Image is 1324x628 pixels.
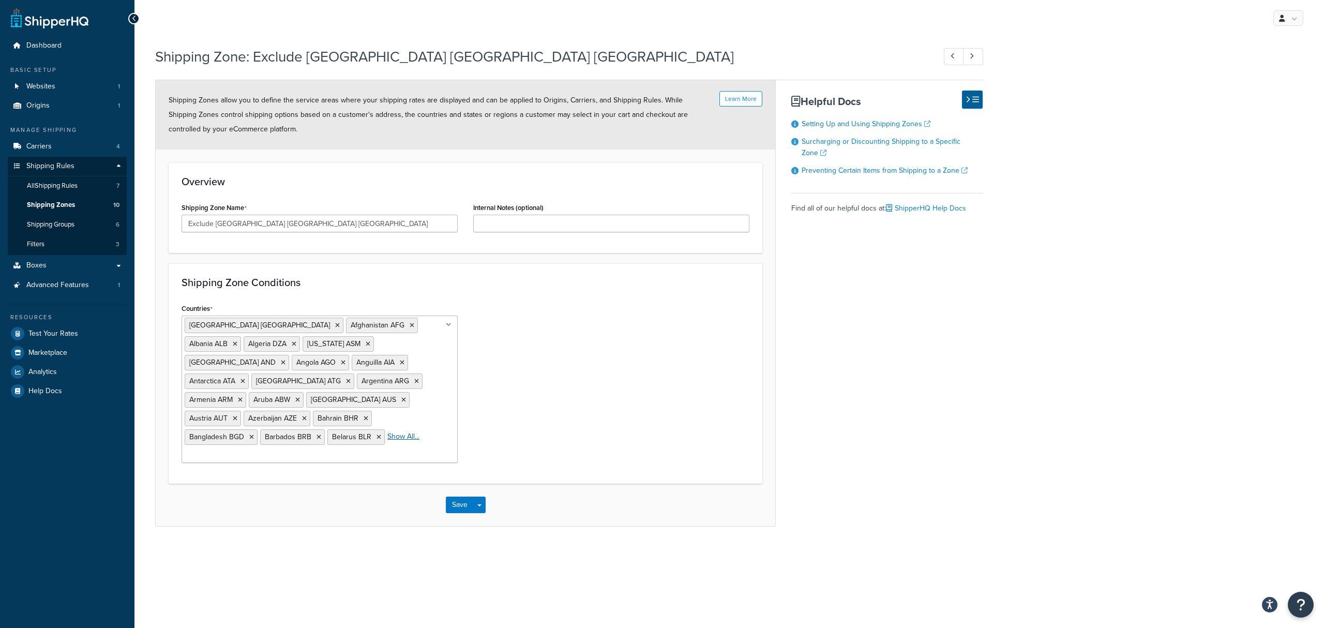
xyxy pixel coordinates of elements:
[446,497,474,513] button: Save
[182,176,749,187] h3: Overview
[8,313,127,322] div: Resources
[8,196,127,215] li: Shipping Zones
[362,376,409,386] span: Argentina ARG
[8,137,127,156] a: Carriers4
[118,281,120,290] span: 1
[27,201,75,210] span: Shipping Zones
[27,240,44,249] span: Filters
[26,41,62,50] span: Dashboard
[26,142,52,151] span: Carriers
[8,276,127,295] li: Advanced Features
[296,357,336,368] span: Angola AGO
[1288,592,1314,618] button: Open Resource Center
[189,413,228,424] span: Austria AUT
[28,349,67,357] span: Marketplace
[253,394,290,405] span: Aruba ABW
[189,431,244,442] span: Bangladesh BGD
[169,95,688,134] span: Shipping Zones allow you to define the service areas where your shipping rates are displayed and ...
[8,324,127,343] a: Test Your Rates
[8,215,127,234] a: Shipping Groups6
[8,196,127,215] a: Shipping Zones10
[791,193,983,216] div: Find all of our helpful docs at:
[351,320,404,331] span: Afghanistan AFG
[8,77,127,96] li: Websites
[118,101,120,110] span: 1
[8,36,127,55] a: Dashboard
[944,48,964,65] a: Previous Record
[307,338,360,349] span: [US_STATE] ASM
[962,91,983,109] button: Hide Help Docs
[28,387,62,396] span: Help Docs
[802,118,930,129] a: Setting Up and Using Shipping Zones
[189,394,233,405] span: Armenia ARM
[28,368,57,377] span: Analytics
[311,394,396,405] span: [GEOGRAPHIC_DATA] AUS
[113,201,119,210] span: 10
[26,261,47,270] span: Boxes
[356,357,395,368] span: Anguilla AIA
[26,162,74,171] span: Shipping Rules
[802,165,968,176] a: Preventing Certain Items from Shipping to a Zone
[8,215,127,234] li: Shipping Groups
[189,376,235,386] span: Antarctica ATA
[116,182,119,190] span: 7
[116,240,119,249] span: 3
[118,82,120,91] span: 1
[256,376,341,386] span: [GEOGRAPHIC_DATA] ATG
[26,101,50,110] span: Origins
[248,338,287,349] span: Algeria DZA
[8,363,127,381] a: Analytics
[473,204,544,212] label: Internal Notes (optional)
[802,136,960,158] a: Surcharging or Discounting Shipping to a Specific Zone
[8,382,127,400] a: Help Docs
[8,256,127,275] a: Boxes
[8,126,127,134] div: Manage Shipping
[8,157,127,255] li: Shipping Rules
[387,431,419,442] a: Show All...
[26,82,55,91] span: Websites
[8,96,127,115] li: Origins
[8,235,127,254] li: Filters
[332,431,371,442] span: Belarus BLR
[116,142,120,151] span: 4
[8,77,127,96] a: Websites1
[886,203,966,214] a: ShipperHQ Help Docs
[189,320,330,331] span: [GEOGRAPHIC_DATA] [GEOGRAPHIC_DATA]
[189,338,228,349] span: Albania ALB
[182,204,247,212] label: Shipping Zone Name
[8,66,127,74] div: Basic Setup
[182,277,749,288] h3: Shipping Zone Conditions
[116,220,119,229] span: 6
[182,305,213,313] label: Countries
[8,96,127,115] a: Origins1
[265,431,311,442] span: Barbados BRB
[26,281,89,290] span: Advanced Features
[8,176,127,196] a: AllShipping Rules7
[8,235,127,254] a: Filters3
[27,220,74,229] span: Shipping Groups
[8,137,127,156] li: Carriers
[791,96,983,107] h3: Helpful Docs
[318,413,358,424] span: Bahrain BHR
[189,357,276,368] span: [GEOGRAPHIC_DATA] AND
[719,91,762,107] button: Learn More
[8,343,127,362] a: Marketplace
[8,276,127,295] a: Advanced Features1
[963,48,983,65] a: Next Record
[27,182,78,190] span: All Shipping Rules
[8,157,127,176] a: Shipping Rules
[28,330,78,338] span: Test Your Rates
[248,413,297,424] span: Azerbaijan AZE
[155,47,925,67] h1: Shipping Zone: Exclude [GEOGRAPHIC_DATA] [GEOGRAPHIC_DATA] [GEOGRAPHIC_DATA]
